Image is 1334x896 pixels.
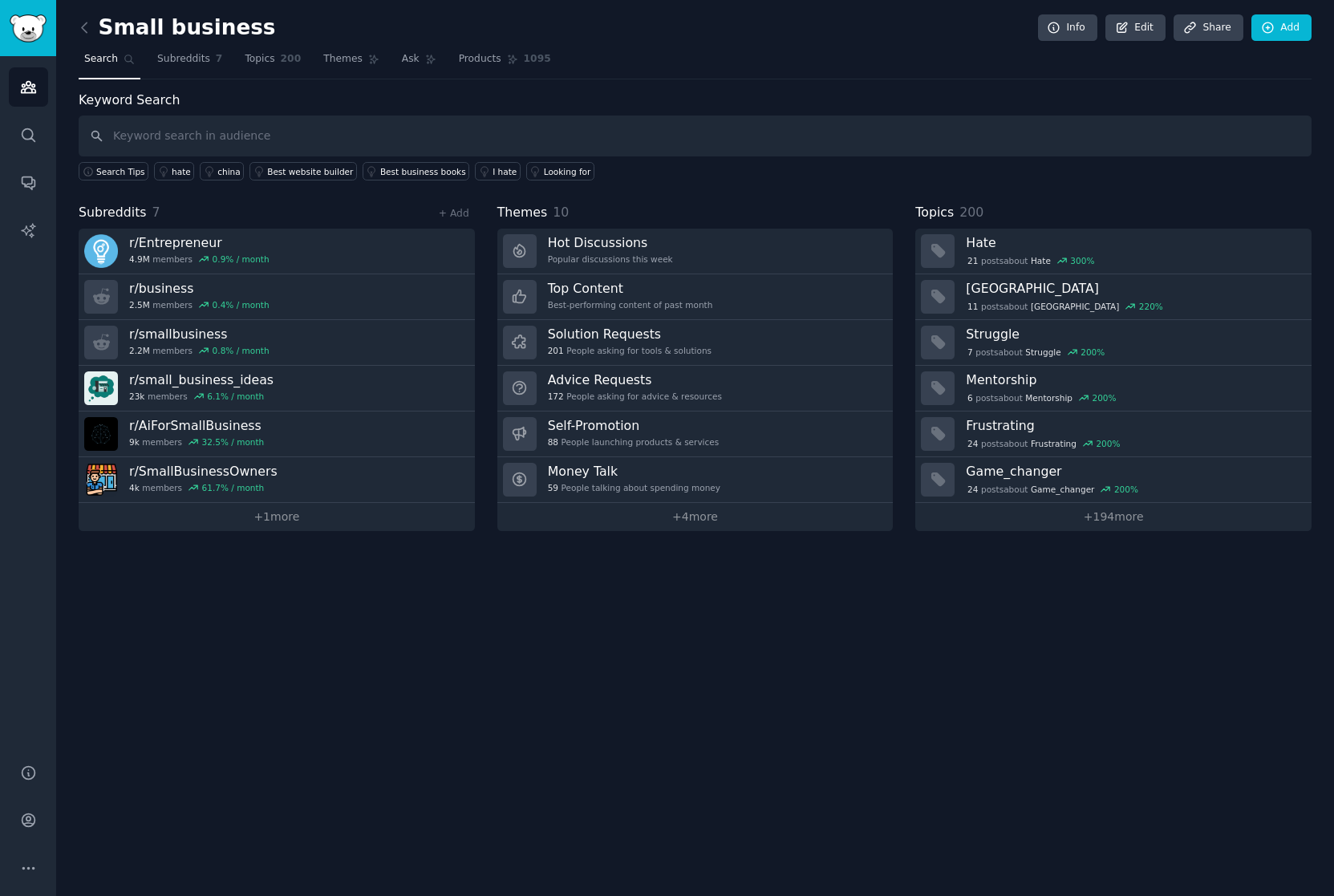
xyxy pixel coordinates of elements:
[548,436,558,448] span: 88
[207,391,264,402] div: 6.1 % / month
[79,162,148,180] button: Search Tips
[380,166,466,177] div: Best business books
[152,47,228,79] a: Subreddits7
[1031,301,1119,312] span: [GEOGRAPHIC_DATA]
[548,345,712,356] div: People asking for tools & solutions
[129,417,264,434] h3: r/ AiForSmallBusiness
[157,52,210,67] span: Subreddits
[967,301,978,312] span: 11
[402,52,420,67] span: Ask
[967,347,973,358] span: 7
[548,482,558,493] span: 59
[1031,484,1094,495] span: Game_changer
[966,436,1121,451] div: post s about
[129,234,270,251] h3: r/ Entrepreneur
[915,503,1312,531] a: +194more
[267,166,353,177] div: Best website builder
[10,14,47,43] img: GummySearch logo
[497,320,894,366] a: Solution Requests201People asking for tools & solutions
[84,417,118,451] img: AiForSmallBusiness
[213,299,270,310] div: 0.4 % / month
[84,463,118,497] img: SmallBusinessOwners
[129,326,270,343] h3: r/ smallbusiness
[548,371,722,388] h3: Advice Requests
[915,274,1312,320] a: [GEOGRAPHIC_DATA]11postsabout[GEOGRAPHIC_DATA]220%
[1038,14,1097,42] a: Info
[966,280,1300,297] h3: [GEOGRAPHIC_DATA]
[129,482,278,493] div: members
[966,345,1106,359] div: post s about
[84,234,118,268] img: Entrepreneur
[959,205,983,220] span: 200
[966,234,1300,251] h3: Hate
[497,366,894,412] a: Advice Requests172People asking for advice & resources
[915,366,1312,412] a: Mentorship6postsaboutMentorship200%
[79,366,475,412] a: r/small_business_ideas23kmembers6.1% / month
[1025,392,1072,403] span: Mentorship
[84,52,118,67] span: Search
[915,229,1312,274] a: Hate21postsaboutHate300%
[966,253,1096,268] div: post s about
[281,52,302,67] span: 200
[202,436,265,448] div: 32.5 % / month
[459,52,501,67] span: Products
[129,463,278,480] h3: r/ SmallBusinessOwners
[453,47,557,79] a: Products1095
[1251,14,1312,42] a: Add
[154,162,194,180] a: hate
[200,162,244,180] a: china
[1096,438,1120,449] div: 200 %
[966,391,1117,405] div: post s about
[79,274,475,320] a: r/business2.5Mmembers0.4% / month
[497,229,894,274] a: Hot DiscussionsPopular discussions this week
[96,166,145,177] span: Search Tips
[915,203,954,223] span: Topics
[79,229,475,274] a: r/Entrepreneur4.9Mmembers0.9% / month
[524,52,551,67] span: 1095
[129,371,274,388] h3: r/ small_business_ideas
[79,92,180,107] label: Keyword Search
[213,345,270,356] div: 0.8 % / month
[1105,14,1166,42] a: Edit
[323,52,363,67] span: Themes
[129,391,144,402] span: 23k
[129,436,264,448] div: members
[84,371,118,405] img: small_business_ideas
[129,345,270,356] div: members
[915,320,1312,366] a: Struggle7postsaboutStruggle200%
[129,299,150,310] span: 2.5M
[79,412,475,457] a: r/AiForSmallBusiness9kmembers32.5% / month
[548,234,673,251] h3: Hot Discussions
[318,47,385,79] a: Themes
[213,253,270,265] div: 0.9 % / month
[239,47,306,79] a: Topics200
[1031,255,1051,266] span: Hate
[966,326,1300,343] h3: Struggle
[79,15,275,41] h2: Small business
[129,482,140,493] span: 4k
[217,166,240,177] div: china
[548,391,722,402] div: People asking for advice & resources
[497,203,548,223] span: Themes
[548,391,564,402] span: 172
[79,47,140,79] a: Search
[129,345,150,356] span: 2.2M
[966,482,1139,497] div: post s about
[967,255,978,266] span: 21
[915,412,1312,457] a: Frustrating24postsaboutFrustrating200%
[1093,392,1117,403] div: 200 %
[249,162,357,180] a: Best website builder
[544,166,591,177] div: Looking for
[129,253,270,265] div: members
[79,203,147,223] span: Subreddits
[172,166,191,177] div: hate
[966,299,1164,314] div: post s about
[1031,438,1077,449] span: Frustrating
[439,208,469,219] a: + Add
[548,417,720,434] h3: Self-Promotion
[216,52,223,67] span: 7
[129,436,140,448] span: 9k
[129,280,270,297] h3: r/ business
[129,253,150,265] span: 4.9M
[493,166,517,177] div: I hate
